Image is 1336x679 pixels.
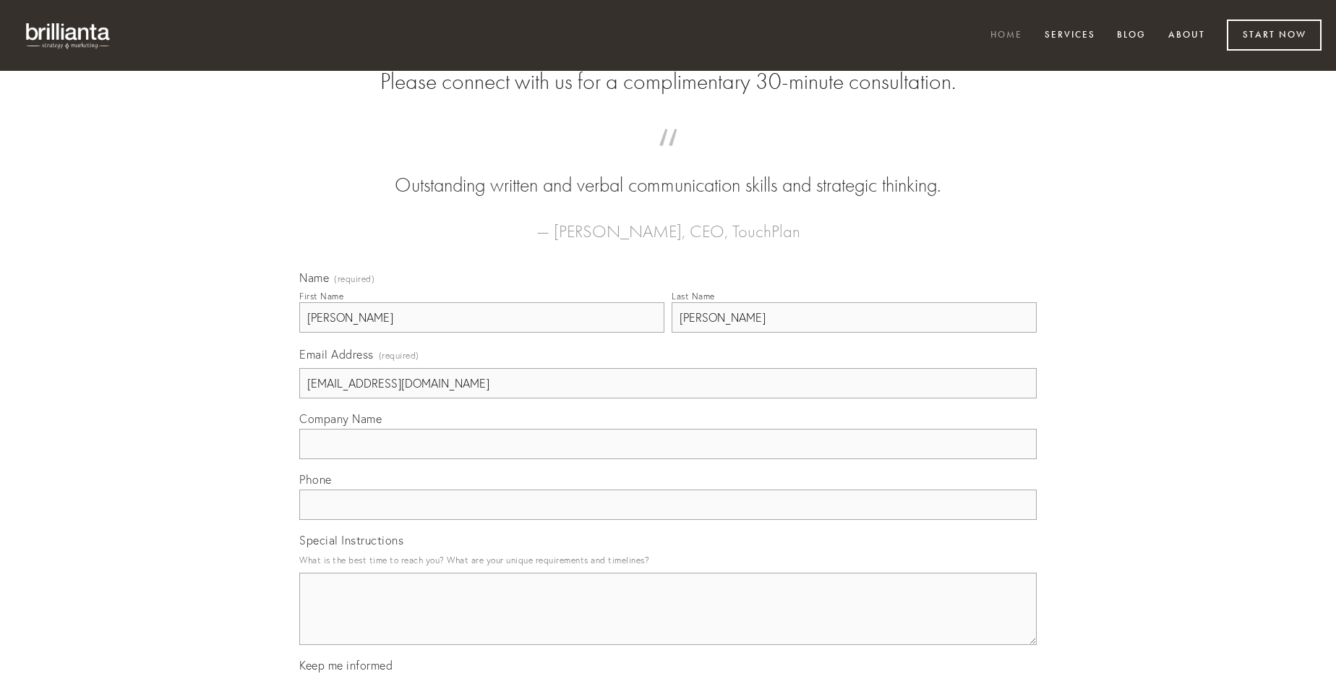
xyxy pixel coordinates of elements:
[1108,24,1155,48] a: Blog
[299,411,382,426] span: Company Name
[299,347,374,362] span: Email Address
[299,533,403,547] span: Special Instructions
[379,346,419,365] span: (required)
[14,14,123,56] img: brillianta - research, strategy, marketing
[1227,20,1322,51] a: Start Now
[299,270,329,285] span: Name
[981,24,1032,48] a: Home
[299,291,343,302] div: First Name
[299,68,1037,95] h2: Please connect with us for a complimentary 30-minute consultation.
[322,143,1014,171] span: “
[1035,24,1105,48] a: Services
[1159,24,1215,48] a: About
[672,291,715,302] div: Last Name
[322,143,1014,200] blockquote: Outstanding written and verbal communication skills and strategic thinking.
[299,550,1037,570] p: What is the best time to reach you? What are your unique requirements and timelines?
[299,472,332,487] span: Phone
[334,275,374,283] span: (required)
[299,658,393,672] span: Keep me informed
[322,200,1014,246] figcaption: — [PERSON_NAME], CEO, TouchPlan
